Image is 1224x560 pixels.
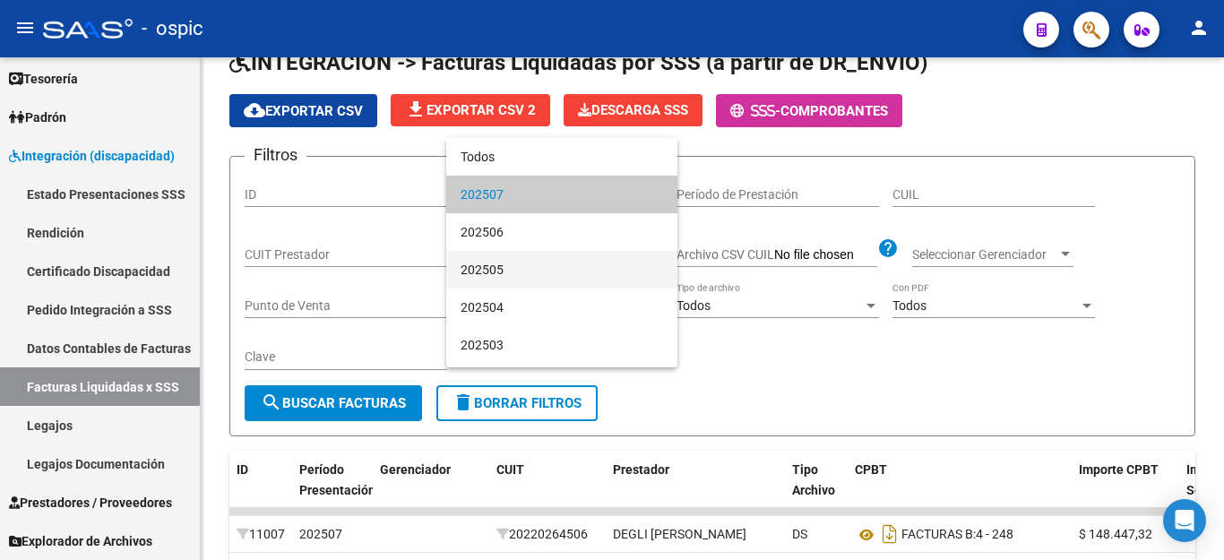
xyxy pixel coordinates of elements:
[461,138,663,176] span: Todos
[461,289,663,326] span: 202504
[1163,499,1206,542] div: Open Intercom Messenger
[461,326,663,364] span: 202503
[461,176,663,213] span: 202507
[461,364,663,401] span: 202502
[461,251,663,289] span: 202505
[461,213,663,251] span: 202506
